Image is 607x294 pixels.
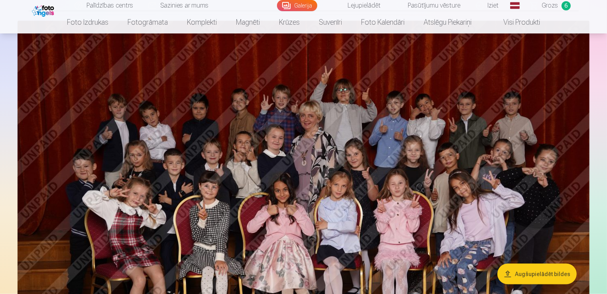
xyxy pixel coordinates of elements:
[562,1,571,10] span: 6
[269,11,309,33] a: Krūzes
[542,1,558,10] span: Grozs
[309,11,352,33] a: Suvenīri
[497,264,577,284] button: Augšupielādēt bildes
[414,11,481,33] a: Atslēgu piekariņi
[177,11,226,33] a: Komplekti
[352,11,414,33] a: Foto kalendāri
[226,11,269,33] a: Magnēti
[57,11,118,33] a: Foto izdrukas
[481,11,550,33] a: Visi produkti
[32,3,56,17] img: /fa1
[118,11,177,33] a: Fotogrāmata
